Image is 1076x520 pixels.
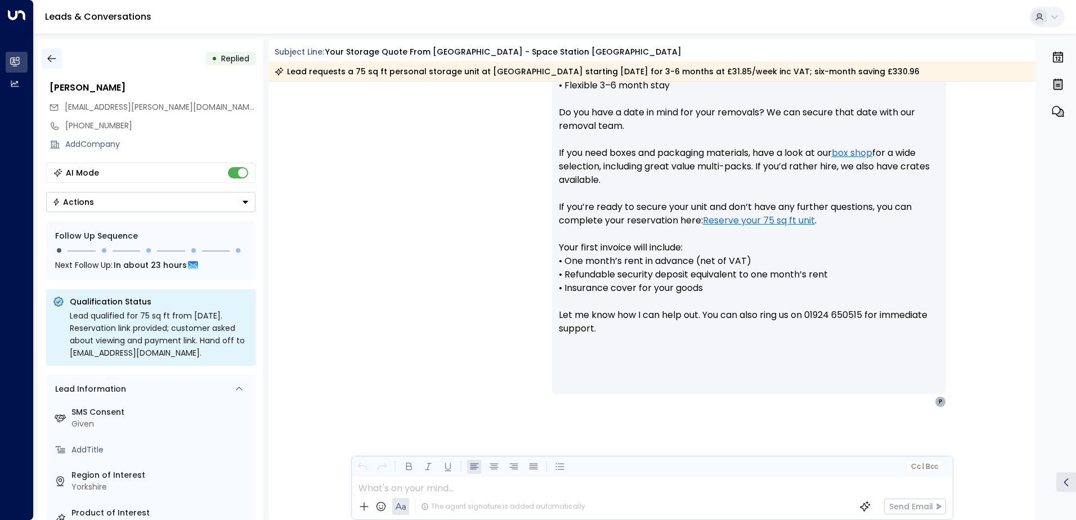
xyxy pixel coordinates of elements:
div: Lead Information [51,383,126,395]
button: Undo [355,460,369,474]
div: P [935,396,946,407]
div: Lead qualified for 75 sq ft from [DATE]. Reservation link provided; customer asked about viewing ... [70,310,249,359]
span: phil@phil-statham.com [65,101,255,113]
div: • [212,48,217,69]
button: Cc|Bcc [906,461,942,472]
div: [PHONE_NUMBER] [65,120,255,132]
div: Given [71,418,251,430]
button: Actions [46,192,255,212]
div: Button group with a nested menu [46,192,255,212]
a: Reserve your 75 sq ft unit [703,214,815,227]
p: Qualification Status [70,296,249,307]
span: Replied [221,53,249,64]
label: SMS Consent [71,406,251,418]
span: Subject Line: [275,46,324,57]
div: Lead requests a 75 sq ft personal storage unit at [GEOGRAPHIC_DATA] starting [DATE] for 3-6 month... [275,66,920,77]
a: box shop [832,146,872,160]
div: AddCompany [65,138,255,150]
div: The agent signature is added automatically [421,501,585,512]
span: | [922,463,924,470]
div: Actions [52,197,94,207]
div: AI Mode [66,167,99,178]
div: Yorkshire [71,481,251,493]
span: In about 23 hours [114,259,187,271]
button: Redo [375,460,389,474]
label: Region of Interest [71,469,251,481]
div: Your storage quote from [GEOGRAPHIC_DATA] - Space Station [GEOGRAPHIC_DATA] [325,46,682,58]
a: Leads & Conversations [45,10,151,23]
div: Next Follow Up: [55,259,246,271]
span: [EMAIL_ADDRESS][PERSON_NAME][DOMAIN_NAME] [65,101,257,113]
label: Product of Interest [71,507,251,519]
div: [PERSON_NAME] [50,81,255,95]
div: AddTitle [71,444,251,456]
div: Follow Up Sequence [55,230,246,242]
span: Cc Bcc [911,463,938,470]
